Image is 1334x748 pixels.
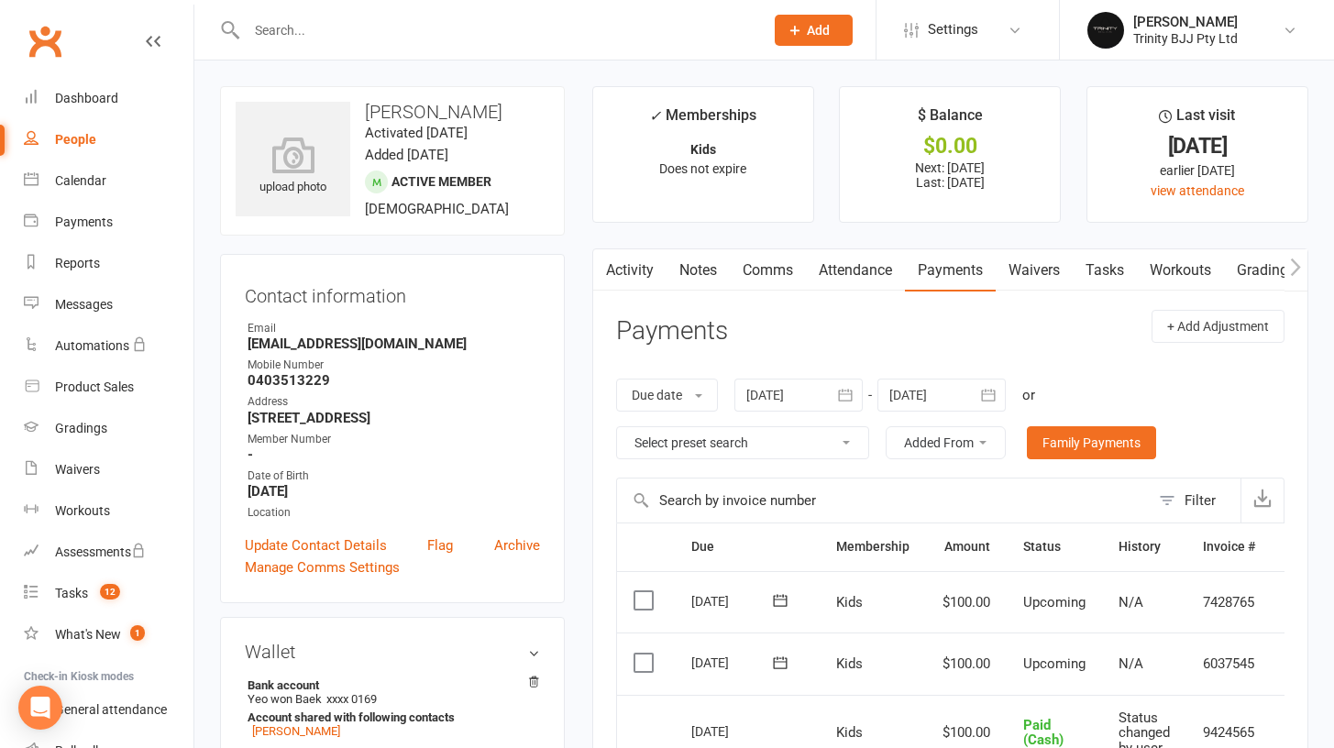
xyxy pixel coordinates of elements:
[918,104,983,137] div: $ Balance
[886,426,1006,459] button: Added From
[691,648,776,676] div: [DATE]
[55,338,129,353] div: Automations
[1152,310,1284,343] button: + Add Adjustment
[593,249,667,291] a: Activity
[55,297,113,312] div: Messages
[806,249,905,291] a: Attendance
[24,573,193,614] a: Tasks 12
[1102,523,1186,570] th: History
[494,534,540,556] a: Archive
[1150,478,1240,522] button: Filter
[248,357,540,374] div: Mobile Number
[24,119,193,160] a: People
[248,335,540,352] strong: [EMAIL_ADDRESS][DOMAIN_NAME]
[649,104,756,137] div: Memberships
[807,23,830,38] span: Add
[248,410,540,426] strong: [STREET_ADDRESS]
[245,676,540,741] li: Yeo won Baek
[24,408,193,449] a: Gradings
[55,173,106,188] div: Calendar
[1007,523,1102,570] th: Status
[1133,14,1238,30] div: [PERSON_NAME]
[667,249,730,291] a: Notes
[248,393,540,411] div: Address
[1186,571,1272,633] td: 7428765
[617,478,1150,522] input: Search by invoice number
[22,18,68,64] a: Clubworx
[55,421,107,435] div: Gradings
[775,15,853,46] button: Add
[365,201,509,217] span: [DEMOGRAPHIC_DATA]
[659,161,746,176] span: Does not expire
[100,584,120,599] span: 12
[1104,137,1291,156] div: [DATE]
[55,503,110,518] div: Workouts
[245,534,387,556] a: Update Contact Details
[1023,594,1086,610] span: Upcoming
[691,587,776,615] div: [DATE]
[18,686,62,730] div: Open Intercom Messenger
[326,692,377,706] span: xxxx 0169
[248,431,540,448] div: Member Number
[1027,426,1156,459] a: Family Payments
[55,702,167,717] div: General attendance
[24,202,193,243] a: Payments
[236,102,549,122] h3: [PERSON_NAME]
[616,317,728,346] h3: Payments
[248,372,540,389] strong: 0403513229
[427,534,453,556] a: Flag
[365,147,448,163] time: Added [DATE]
[1104,160,1291,181] div: earlier [DATE]
[24,367,193,408] a: Product Sales
[675,523,820,570] th: Due
[1159,104,1235,137] div: Last visit
[245,556,400,578] a: Manage Comms Settings
[248,504,540,522] div: Location
[248,467,540,485] div: Date of Birth
[1133,30,1238,47] div: Trinity BJJ Pty Ltd
[1186,632,1272,695] td: 6037545
[1023,655,1086,672] span: Upcoming
[1137,249,1224,291] a: Workouts
[24,284,193,325] a: Messages
[926,571,1007,633] td: $100.00
[1119,655,1143,672] span: N/A
[391,174,491,189] span: Active member
[856,160,1043,190] p: Next: [DATE] Last: [DATE]
[55,462,100,477] div: Waivers
[856,137,1043,156] div: $0.00
[236,137,350,197] div: upload photo
[248,710,531,724] strong: Account shared with following contacts
[252,724,340,738] a: [PERSON_NAME]
[245,279,540,306] h3: Contact information
[248,678,531,692] strong: Bank account
[24,532,193,573] a: Assessments
[130,625,145,641] span: 1
[24,614,193,655] a: What's New1
[926,632,1007,695] td: $100.00
[24,449,193,490] a: Waivers
[836,594,863,610] span: Kids
[926,523,1007,570] th: Amount
[24,689,193,731] a: General attendance kiosk mode
[24,490,193,532] a: Workouts
[820,523,926,570] th: Membership
[24,160,193,202] a: Calendar
[365,125,468,141] time: Activated [DATE]
[55,214,113,229] div: Payments
[1151,183,1244,198] a: view attendance
[55,256,100,270] div: Reports
[248,446,540,463] strong: -
[905,249,996,291] a: Payments
[24,325,193,367] a: Automations
[55,627,121,642] div: What's New
[928,9,978,50] span: Settings
[649,107,661,125] i: ✓
[836,724,863,741] span: Kids
[996,249,1073,291] a: Waivers
[1073,249,1137,291] a: Tasks
[24,78,193,119] a: Dashboard
[55,379,134,394] div: Product Sales
[245,642,540,662] h3: Wallet
[690,142,716,157] strong: Kids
